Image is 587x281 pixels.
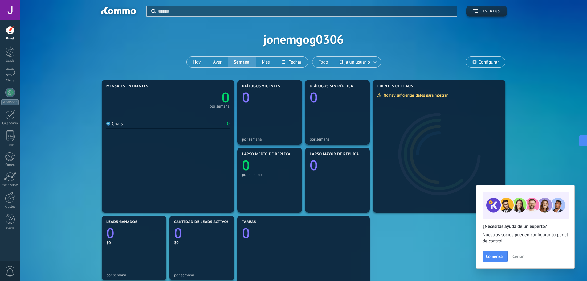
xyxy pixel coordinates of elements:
span: Nuestros socios pueden configurar tu panel de control. [483,232,568,244]
div: $0 [174,240,230,245]
div: Ayuda [1,226,19,230]
span: Lapso mayor de réplica [310,152,359,156]
text: 0 [310,88,318,107]
div: Leads [1,59,19,63]
div: Chats [1,79,19,83]
span: Eventos [483,9,500,14]
button: Fechas [276,57,308,67]
div: $0 [106,240,162,245]
button: Mes [256,57,276,67]
div: por semana [242,137,297,142]
div: Correo [1,163,19,167]
a: 0 [242,224,365,242]
text: 0 [242,156,250,175]
button: Ayer [207,57,228,67]
span: Cerrar [512,254,524,258]
img: Chats [106,122,110,126]
div: Calendario [1,122,19,126]
span: Diálogos sin réplica [310,84,353,89]
span: Lapso medio de réplica [242,152,291,156]
div: WhatsApp [1,99,19,105]
a: 0 [168,88,230,107]
text: 0 [242,224,250,242]
button: Hoy [187,57,207,67]
div: por semana [106,273,162,277]
div: Ajustes [1,205,19,209]
span: Elija un usuario [338,58,371,66]
div: Listas [1,143,19,147]
div: Panel [1,37,19,41]
a: 0 [106,224,162,242]
text: 0 [242,88,250,107]
span: Comenzar [486,254,504,258]
span: Configurar [479,60,499,65]
span: Mensajes entrantes [106,84,148,89]
text: 0 [106,224,114,242]
button: Cerrar [510,252,526,261]
div: Estadísticas [1,183,19,187]
span: Diálogos vigentes [242,84,280,89]
div: No hay suficientes datos para mostrar [377,93,452,98]
button: Eventos [466,6,507,17]
span: Leads ganados [106,220,137,224]
div: por semana [242,172,297,177]
span: Cantidad de leads activos [174,220,229,224]
div: por semana [310,137,365,142]
button: Semana [228,57,256,67]
text: 0 [310,156,318,175]
a: 0 [174,224,230,242]
div: Chats [106,121,123,127]
button: Elija un usuario [334,57,381,67]
div: 0 [227,121,230,127]
text: 0 [174,224,182,242]
span: Fuentes de leads [377,84,413,89]
div: por semana [174,273,230,277]
button: Comenzar [483,251,508,262]
button: Todo [312,57,334,67]
text: 0 [222,88,230,107]
span: Tareas [242,220,256,224]
h2: ¿Necesitas ayuda de un experto? [483,224,568,229]
div: por semana [210,105,230,108]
